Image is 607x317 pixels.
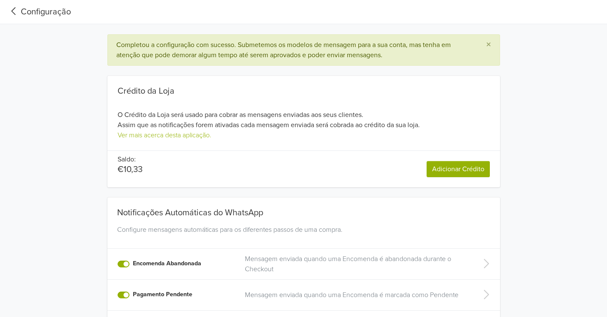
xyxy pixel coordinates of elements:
[114,197,494,221] div: Notificações Automáticas do WhatsApp
[486,39,491,51] span: ×
[7,6,71,18] a: Configuração
[118,164,143,175] p: €10,33
[133,290,192,299] label: Pagamento Pendente
[118,86,490,96] div: Crédito da Loja
[245,290,467,300] a: Mensagem enviada quando uma Encomenda é marcada como Pendente
[114,225,494,245] div: Configure mensagens automáticas para os diferentes passos de uma compra.
[427,161,490,177] a: Adicionar Crédito
[133,259,201,268] label: Encomenda Abandonada
[245,254,467,274] a: Mensagem enviada quando uma Encomenda é abandonada durante o Checkout
[107,86,500,140] div: O Crédito da Loja será usado para cobrar as mensagens enviadas aos seus clientes. Assim que as no...
[116,40,472,60] div: Completou a configuração com sucesso. Submetemos os modelos de mensagem para a sua conta, mas ten...
[118,131,211,139] a: Ver mais acerca desta aplicação.
[118,154,143,164] p: Saldo:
